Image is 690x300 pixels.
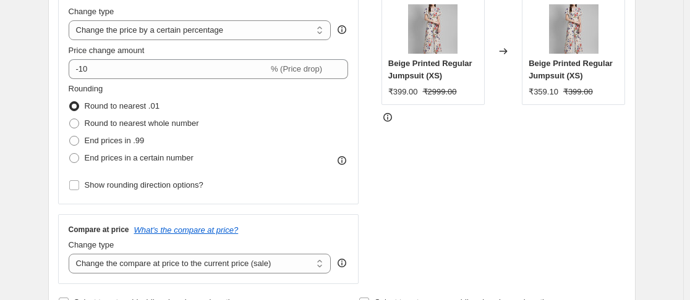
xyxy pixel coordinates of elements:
input: -15 [69,59,268,79]
span: Change type [69,240,114,249]
strike: ₹2999.00 [423,86,457,98]
h3: Compare at price [69,225,129,235]
div: help [336,257,348,269]
div: help [336,23,348,36]
span: Change type [69,7,114,16]
div: ₹359.10 [529,86,558,98]
button: What's the compare at price? [134,225,239,235]
span: % (Price drop) [271,64,322,73]
span: Rounding [69,84,103,93]
span: End prices in a certain number [85,153,194,162]
img: d01313_1_80x.jpg [549,4,598,54]
span: Beige Printed Regular Jumpsuit (XS) [529,59,613,80]
span: Price change amount [69,46,145,55]
span: Round to nearest .01 [85,101,160,110]
div: ₹399.00 [388,86,418,98]
span: End prices in .99 [85,136,145,145]
span: Round to nearest whole number [85,119,199,128]
span: Show rounding direction options? [85,180,203,190]
img: d01313_1_80x.jpg [408,4,458,54]
span: Beige Printed Regular Jumpsuit (XS) [388,59,472,80]
strike: ₹399.00 [563,86,593,98]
